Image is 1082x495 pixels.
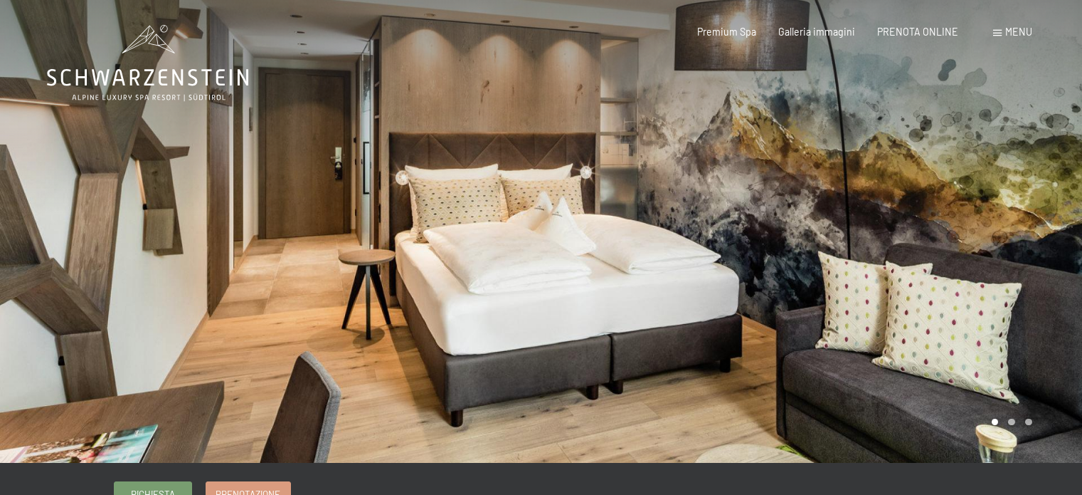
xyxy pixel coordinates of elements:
[697,26,756,38] a: Premium Spa
[778,26,855,38] a: Galleria immagini
[1005,26,1032,38] span: Menu
[877,26,958,38] a: PRENOTA ONLINE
